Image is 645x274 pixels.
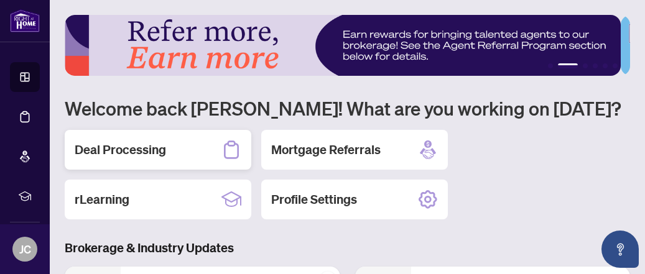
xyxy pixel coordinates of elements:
button: 3 [583,63,588,68]
button: Open asap [601,231,639,268]
button: 5 [603,63,608,68]
h2: Deal Processing [75,141,166,158]
img: Slide 1 [65,15,621,76]
button: 4 [593,63,598,68]
img: logo [10,9,40,32]
button: 2 [558,63,578,68]
h2: Profile Settings [271,191,357,208]
h2: rLearning [75,191,129,208]
span: JC [19,240,31,258]
h1: Welcome back [PERSON_NAME]! What are you working on [DATE]? [65,96,630,120]
h2: Mortgage Referrals [271,141,381,158]
h3: Brokerage & Industry Updates [65,239,630,257]
button: 6 [613,63,618,68]
button: 1 [548,63,553,68]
